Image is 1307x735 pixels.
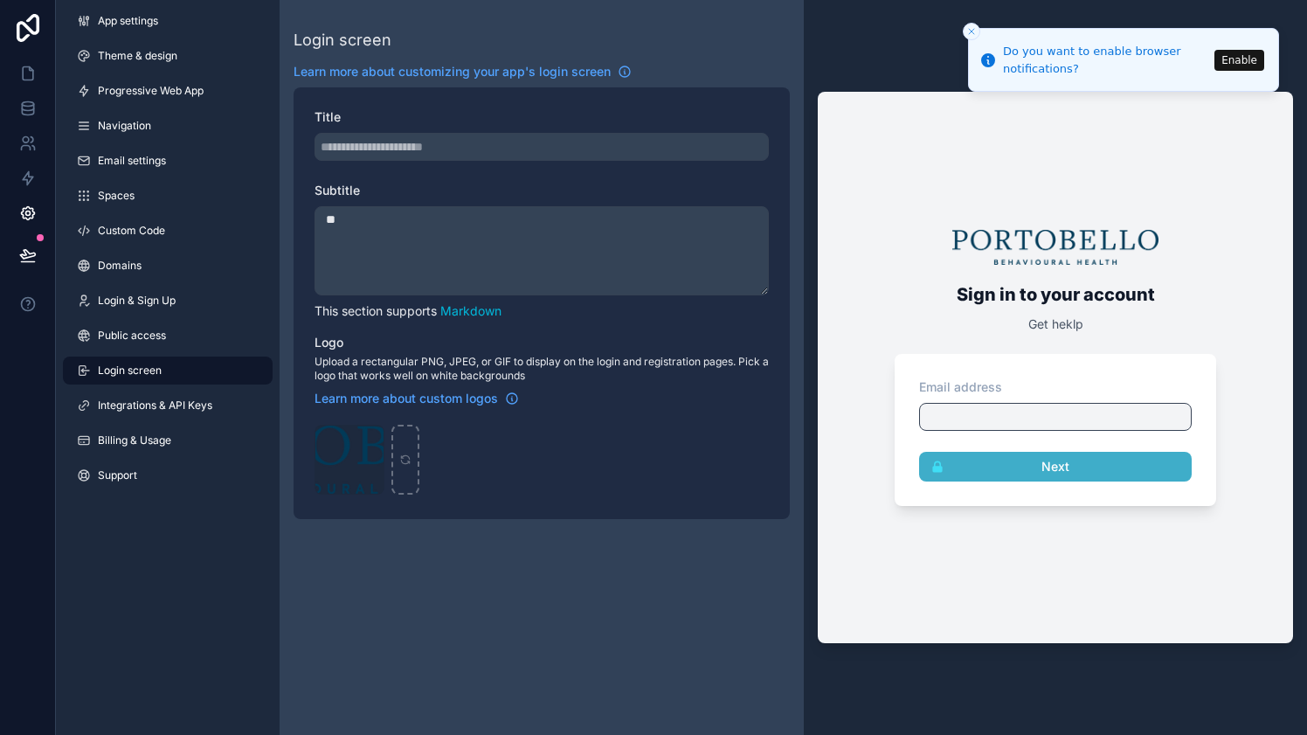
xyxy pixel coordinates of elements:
[63,217,273,245] a: Custom Code
[315,335,343,350] span: Logo
[888,279,1223,310] h2: Sign in to your account
[1214,50,1264,71] button: Enable
[63,182,273,210] a: Spaces
[315,109,341,124] span: Title
[294,63,632,80] a: Learn more about customizing your app's login screen
[952,230,1158,265] img: logo
[63,426,273,454] a: Billing & Usage
[98,14,158,28] span: App settings
[294,63,611,80] span: Learn more about customizing your app's login screen
[63,77,273,105] a: Progressive Web App
[315,183,360,198] span: Subtitle
[294,28,391,52] div: Login screen
[98,399,212,413] span: Integrations & API Keys
[98,189,135,203] span: Spaces
[63,392,273,420] a: Integrations & API Keys
[919,452,1192,482] button: Next
[98,49,177,63] span: Theme & design
[98,259,142,273] span: Domains
[440,303,501,318] a: Markdown
[63,461,273,489] a: Support
[1003,43,1209,77] div: Do you want to enable browser notifications?
[63,42,273,70] a: Theme & design
[315,355,769,383] span: Upload a rectangular PNG, JPEG, or GIF to display on the login and registration pages. Pick a log...
[63,322,273,350] a: Public access
[98,119,151,133] span: Navigation
[315,390,498,407] span: Learn more about custom logos
[315,390,519,407] a: Learn more about custom logos
[98,224,165,238] span: Custom Code
[63,7,273,35] a: App settings
[919,378,1002,396] label: Email address
[63,147,273,175] a: Email settings
[963,23,980,40] button: Close toast
[63,112,273,140] a: Navigation
[98,329,166,343] span: Public access
[63,252,273,280] a: Domains
[98,294,176,308] span: Login & Sign Up
[98,154,166,168] span: Email settings
[98,84,204,98] span: Progressive Web App
[98,433,171,447] span: Billing & Usage
[63,357,273,385] a: Login screen
[98,364,162,378] span: Login screen
[98,468,137,482] span: Support
[63,287,273,315] a: Login & Sign Up
[1028,316,1083,331] span: Get heklp
[315,303,437,318] span: This section supports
